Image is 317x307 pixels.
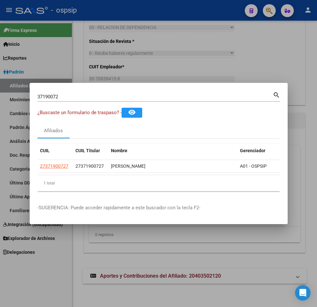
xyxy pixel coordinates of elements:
[75,148,100,153] span: CUIL Titular
[44,127,63,134] div: Afiliados
[295,285,311,301] div: Open Intercom Messenger
[111,148,127,153] span: Nombre
[240,148,265,153] span: Gerenciador
[128,108,136,116] mat-icon: remove_red_eye
[111,163,235,170] div: [PERSON_NAME]
[40,163,68,169] span: 27371900727
[108,144,237,158] datatable-header-cell: Nombre
[73,144,108,158] datatable-header-cell: CUIL Titular
[37,175,280,191] div: 1 total
[237,144,282,158] datatable-header-cell: Gerenciador
[40,148,50,153] span: CUIL
[37,110,122,115] span: ¿Buscaste un formulario de traspaso? -
[37,204,280,212] p: -SUGERENCIA: Puede acceder rapidamente a este buscador con la tecla F2-
[37,144,73,158] datatable-header-cell: CUIL
[75,163,104,169] span: 27371900727
[240,163,267,169] span: A01 - OSPSIP
[273,91,280,98] mat-icon: search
